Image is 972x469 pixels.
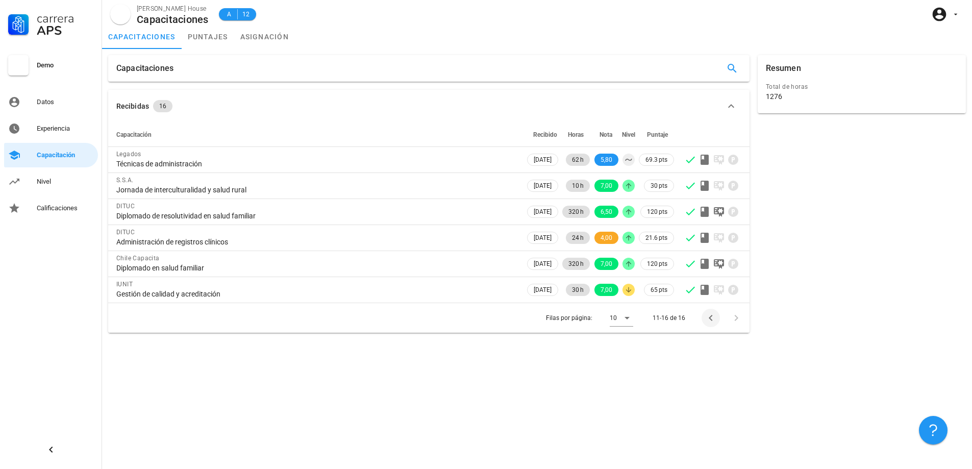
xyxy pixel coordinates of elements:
[4,196,98,220] a: Calificaciones
[647,259,667,269] span: 120 pts
[37,61,94,69] div: Demo
[116,255,160,262] span: Chile Capacita
[4,116,98,141] a: Experiencia
[610,313,617,323] div: 10
[572,232,584,244] span: 24 h
[37,151,94,159] div: Capacitación
[572,180,584,192] span: 10 h
[116,289,517,299] div: Gestión de calidad y acreditación
[620,122,637,147] th: Nivel
[622,131,635,138] span: Nivel
[110,4,131,24] div: avatar
[116,211,517,220] div: Diplomado de resolutividad en salud familiar
[702,309,720,327] button: Página anterior
[766,92,782,101] div: 1276
[568,206,584,218] span: 320 h
[116,151,141,158] span: Legados
[108,90,750,122] button: Recibidas 16
[568,131,584,138] span: Horas
[234,24,295,49] a: asignación
[610,310,633,326] div: 10Filas por página:
[651,181,667,191] span: 30 pts
[4,90,98,114] a: Datos
[102,24,182,49] a: capacitaciones
[225,9,233,19] span: A
[116,159,517,168] div: Técnicas de administración
[116,177,133,184] span: S.S.A.
[116,237,517,246] div: Administración de registros clínicos
[645,233,667,243] span: 21.6 pts
[108,122,525,147] th: Capacitación
[37,178,94,186] div: Nivel
[560,122,592,147] th: Horas
[242,9,250,19] span: 12
[601,284,612,296] span: 7,00
[651,285,667,295] span: 65 pts
[534,284,552,295] span: [DATE]
[592,122,620,147] th: Nota
[568,258,584,270] span: 320 h
[653,313,685,323] div: 11-16 de 16
[645,155,667,165] span: 69.3 pts
[637,122,676,147] th: Puntaje
[116,101,149,112] div: Recibidas
[533,131,557,138] span: Recibido
[534,154,552,165] span: [DATE]
[601,206,612,218] span: 6,50
[534,180,552,191] span: [DATE]
[766,82,958,92] div: Total de horas
[116,203,135,210] span: DITUC
[37,204,94,212] div: Calificaciones
[182,24,234,49] a: puntajes
[601,232,612,244] span: 4,00
[647,131,668,138] span: Puntaje
[534,258,552,269] span: [DATE]
[572,284,584,296] span: 30 h
[37,12,94,24] div: Carrera
[116,185,517,194] div: Jornada de interculturalidad y salud rural
[116,131,152,138] span: Capacitación
[534,232,552,243] span: [DATE]
[116,55,173,82] div: Capacitaciones
[4,169,98,194] a: Nivel
[37,24,94,37] div: APS
[546,303,633,333] div: Filas por página:
[37,98,94,106] div: Datos
[601,180,612,192] span: 7,00
[525,122,560,147] th: Recibido
[601,154,612,166] span: 5,80
[766,55,801,82] div: Resumen
[116,281,133,288] span: IUNIT
[534,206,552,217] span: [DATE]
[137,14,209,25] div: Capacitaciones
[4,143,98,167] a: Capacitación
[37,125,94,133] div: Experiencia
[600,131,612,138] span: Nota
[159,100,166,112] span: 16
[647,207,667,217] span: 120 pts
[116,263,517,273] div: Diplomado en salud familiar
[116,229,135,236] span: DITUC
[601,258,612,270] span: 7,00
[572,154,584,166] span: 62 h
[137,4,209,14] div: [PERSON_NAME] House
